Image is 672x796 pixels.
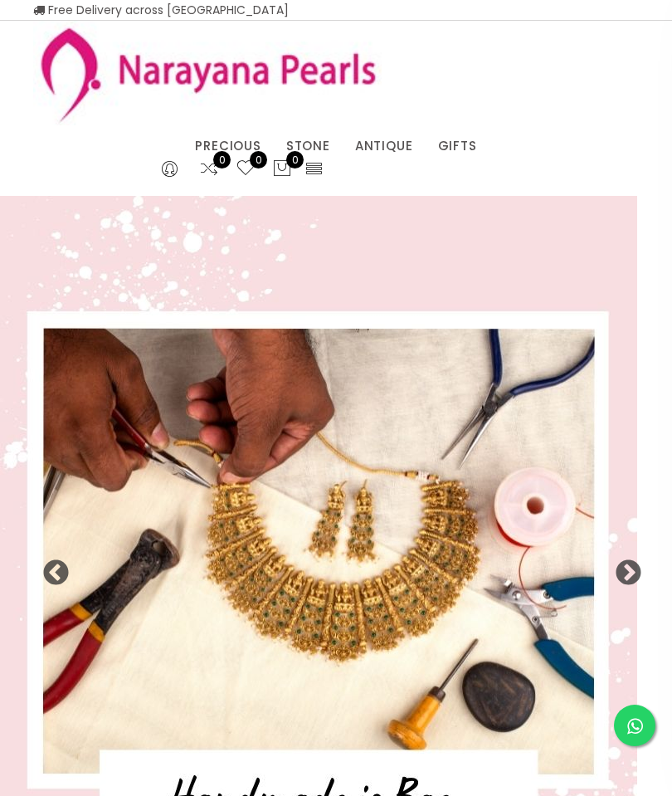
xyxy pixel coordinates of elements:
span: 0 [286,151,304,168]
a: GIFTS [438,134,477,159]
span: Free Delivery across [GEOGRAPHIC_DATA] [33,2,289,18]
a: 0 [199,159,219,180]
a: PRECIOUS [195,134,261,159]
a: ANTIQUE [355,134,413,159]
button: 0 [272,159,292,180]
span: 0 [250,151,267,168]
button: Next [614,559,631,576]
a: STONE [286,134,330,159]
button: Previous [41,559,58,576]
span: 0 [213,151,231,168]
a: 0 [236,159,256,180]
